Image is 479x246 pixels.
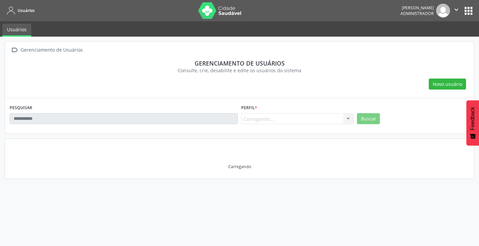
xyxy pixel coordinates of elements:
[436,4,450,18] img: img
[466,100,479,145] button: Feedback - Mostrar pesquisa
[470,107,476,130] span: Feedback
[433,81,462,88] span: Novo usuário
[400,11,434,16] span: Administrador
[357,113,380,124] button: Buscar
[463,5,474,17] button: apps
[10,45,84,55] a:  Gerenciamento de Usuários
[228,164,251,169] div: Carregando
[453,6,460,13] i: 
[450,4,463,18] button: 
[10,45,19,55] i: 
[400,5,434,11] div: [PERSON_NAME]
[19,45,84,55] div: Gerenciamento de Usuários
[2,24,31,37] a: Usuários
[241,103,257,113] label: Perfil
[14,60,465,67] div: Gerenciamento de usuários
[14,67,465,74] div: Consulte, crie, desabilite e edite os usuários do sistema
[10,103,32,113] label: PESQUISAR
[5,5,35,16] a: Usuários
[429,79,466,90] button: Novo usuário
[18,8,35,13] span: Usuários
